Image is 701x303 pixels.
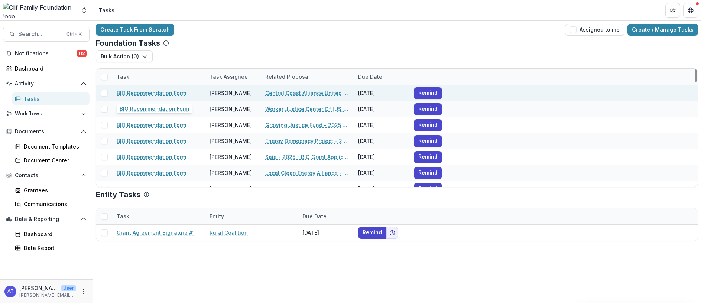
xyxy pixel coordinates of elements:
div: Task [112,69,205,85]
a: Saje - 2025 - BIO Grant Application [265,153,349,161]
p: Entity Tasks [96,190,140,199]
div: [DATE] [298,225,354,241]
a: Dashboard [12,228,90,240]
div: Task Assignee [205,69,261,85]
a: BIO Recommendation Form [117,121,186,129]
a: Create Task From Scratch [96,24,174,36]
button: Partners [665,3,680,18]
button: More [79,287,88,296]
div: Related Proposal [261,73,314,81]
div: [DATE] [354,149,409,165]
div: Due Date [354,69,409,85]
p: Foundation Tasks [96,39,160,48]
span: 112 [77,50,87,57]
div: [PERSON_NAME] [210,185,252,193]
a: Grantees [12,184,90,196]
a: Document Center [12,154,90,166]
p: [PERSON_NAME] [19,284,58,292]
span: Notifications [15,50,77,57]
a: Worker Justice Center Of [US_STATE] Inc - 2025 - BIO Grant Application [265,105,349,113]
div: Ctrl + K [65,30,83,38]
a: Data Report [12,242,90,254]
a: Energy Democracy Project - 2025 - BIO Grant Application [265,137,349,145]
div: Task [112,208,205,224]
div: Data Report [24,244,84,252]
div: Document Center [24,156,84,164]
a: Tasks [12,92,90,105]
div: [PERSON_NAME] [210,105,252,113]
div: [DATE] [354,117,409,133]
a: Document Templates [12,140,90,153]
div: Task Assignee [205,73,252,81]
button: Remind [414,87,442,99]
button: Add to friends [386,227,398,239]
div: Related Proposal [261,69,354,85]
div: [DATE] [354,85,409,101]
div: [PERSON_NAME] [210,169,252,177]
button: Open entity switcher [79,3,90,18]
div: [DATE] [354,181,409,197]
p: [PERSON_NAME][EMAIL_ADDRESS][DOMAIN_NAME] [19,292,76,299]
button: Search... [3,27,90,42]
button: Open Documents [3,126,90,137]
span: Search... [18,30,62,38]
span: Workflows [15,111,78,117]
div: Communications [24,200,84,208]
div: Dashboard [15,65,84,72]
a: BIO Recommendation Form [117,185,186,193]
a: Create / Manage Tasks [627,24,698,36]
button: Remind [414,135,442,147]
a: Dashboard [3,62,90,75]
div: Grantees [24,186,84,194]
button: Remind [358,227,386,239]
span: Data & Reporting [15,216,78,222]
button: Open Activity [3,78,90,89]
a: Local Clean Energy Alliance - 2025 - BIO Grant Application [265,169,349,177]
nav: breadcrumb [96,5,117,16]
button: Remind [414,183,442,195]
span: Activity [15,81,78,87]
button: Open Data & Reporting [3,213,90,225]
button: Open Contacts [3,169,90,181]
a: BIO Recommendation Form [117,169,186,177]
button: Remind [414,151,442,163]
a: BIO Recommendation Form [117,153,186,161]
div: [PERSON_NAME] [210,137,252,145]
div: Ann Thrupp [7,289,14,294]
span: Documents [15,128,78,135]
a: Rural Coalition [210,229,248,237]
div: Due Date [354,73,387,81]
button: Bulk Action (0) [96,50,153,62]
span: Contacts [15,172,78,179]
div: [PERSON_NAME] [210,153,252,161]
button: Notifications112 [3,48,90,59]
button: Remind [414,119,442,131]
a: Communications [12,198,90,210]
button: Remind [414,103,442,115]
button: Get Help [683,3,698,18]
div: Entity [205,208,298,224]
a: BIO Recommendation Form [117,105,186,113]
p: User [61,285,76,291]
a: BIO Recommendation Form [117,137,186,145]
a: BIO Recommendation Form [117,89,186,97]
div: Entity [205,212,228,220]
div: Due Date [298,212,331,220]
div: [DATE] [354,165,409,181]
a: Migrant Justice Inc - 2025 - BIO Grant Application [265,185,349,193]
div: Dashboard [24,230,84,238]
div: [PERSON_NAME] [210,89,252,97]
a: Grant Agreement Signature #1 [117,229,195,237]
div: Due Date [298,208,354,224]
img: Clif Family Foundation logo [3,3,76,18]
div: Task [112,212,134,220]
div: [PERSON_NAME] [210,121,252,129]
button: Open Workflows [3,108,90,120]
div: Tasks [99,6,114,14]
a: Central Coast Alliance United For A Sustainable Economy - 2025 - BIO Grant Application [265,89,349,97]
